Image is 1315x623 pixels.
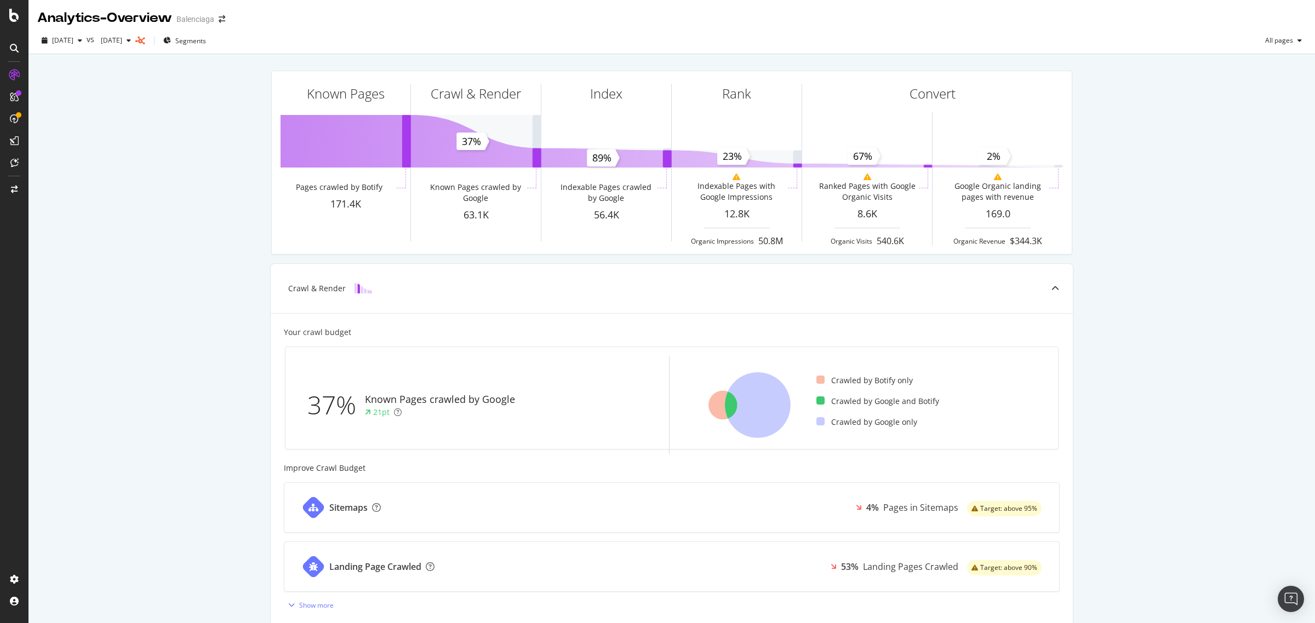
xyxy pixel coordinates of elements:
[816,396,939,407] div: Crawled by Google and Botify
[284,596,334,614] button: Show more
[175,36,206,45] span: Segments
[541,208,671,222] div: 56.4K
[365,393,515,407] div: Known Pages crawled by Google
[431,84,521,103] div: Crawl & Render
[883,501,958,514] div: Pages in Sitemaps
[1261,32,1306,49] button: All pages
[557,182,655,204] div: Indexable Pages crawled by Google
[296,182,382,193] div: Pages crawled by Botify
[1278,586,1304,612] div: Open Intercom Messenger
[1261,36,1293,45] span: All pages
[288,283,346,294] div: Crawl & Render
[722,84,751,103] div: Rank
[373,407,390,418] div: 21pt
[967,501,1042,516] div: warning label
[816,417,917,428] div: Crawled by Google only
[980,564,1037,571] span: Target: above 90%
[284,327,351,338] div: Your crawl budget
[281,197,410,211] div: 171.4K
[687,181,785,203] div: Indexable Pages with Google Impressions
[159,32,210,49] button: Segments
[299,601,334,610] div: Show more
[691,236,754,246] div: Organic Impressions
[980,505,1037,512] span: Target: above 95%
[307,84,385,103] div: Known Pages
[863,561,958,573] div: Landing Pages Crawled
[52,36,73,45] span: 2025 Sep. 21st
[841,561,859,573] div: 53%
[426,182,524,204] div: Known Pages crawled by Google
[329,501,368,514] div: Sitemaps
[307,387,365,423] div: 37%
[411,208,541,222] div: 63.1K
[590,84,622,103] div: Index
[329,561,421,573] div: Landing Page Crawled
[284,482,1060,533] a: Sitemaps4%Pages in Sitemapswarning label
[219,15,225,23] div: arrow-right-arrow-left
[96,36,122,45] span: 2024 Dec. 29th
[37,32,87,49] button: [DATE]
[284,463,1060,474] div: Improve Crawl Budget
[87,34,96,45] span: vs
[284,541,1060,592] a: Landing Page Crawled53%Landing Pages Crawledwarning label
[816,375,913,386] div: Crawled by Botify only
[967,560,1042,575] div: warning label
[176,14,214,25] div: Balenciaga
[758,235,783,247] div: 50.8M
[37,9,172,27] div: Analytics - Overview
[96,32,135,49] button: [DATE]
[672,207,802,221] div: 12.8K
[355,283,372,293] img: block-icon
[866,501,879,514] div: 4%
